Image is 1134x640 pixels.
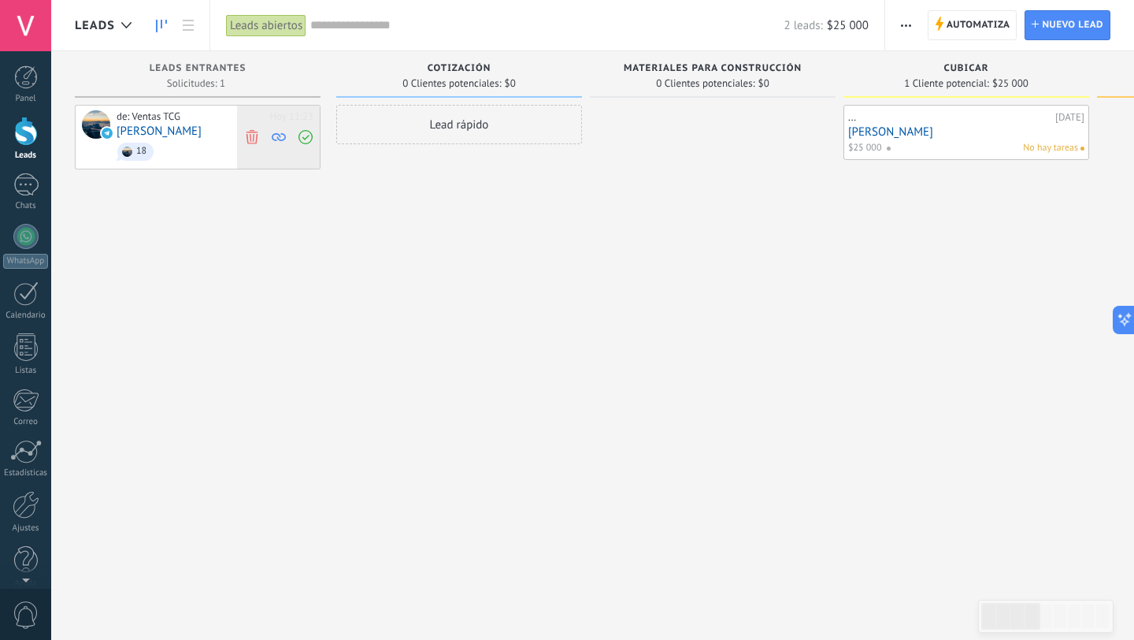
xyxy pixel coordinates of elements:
a: [PERSON_NAME] [117,125,202,138]
div: Cotización [344,63,574,76]
span: $25 000 [848,141,881,155]
span: Cubicar [943,63,988,74]
span: Leads [75,18,115,33]
span: 2 leads: [784,18,823,33]
span: $25 000 [827,18,869,33]
div: Chats [3,201,49,211]
div: [DATE] [1055,111,1084,124]
a: Lista [175,10,202,41]
span: 1 Cliente potencial: [904,79,989,88]
div: Listas [3,366,49,376]
div: Estadísticas [3,468,49,478]
span: Leads Entrantes [150,63,246,74]
span: Nuevo lead [1042,11,1103,39]
a: Leads [148,10,175,41]
span: Solicitudes: 1 [167,79,225,88]
span: Automatiza [947,11,1010,39]
span: 0 Clientes potenciales: [656,79,754,88]
span: $25 000 [992,79,1028,88]
div: ... [848,111,1051,124]
a: Nuevo lead [1025,10,1110,40]
span: No hay tareas [1023,141,1078,155]
div: Leads [3,151,49,161]
div: Ajustes [3,523,49,534]
div: 18 [136,146,146,157]
div: Panel [3,94,49,104]
div: Leads Entrantes [83,63,313,76]
img: telegram-sm.svg [102,128,113,139]
button: Más [895,10,917,40]
span: $0 [758,79,769,88]
span: Cotización [428,63,491,74]
div: de: Ventas TCG [117,110,264,123]
span: $0 [505,79,516,88]
div: WhatsApp [3,254,48,269]
div: Calendario [3,311,49,321]
div: Lead rápido [336,105,582,144]
span: Materiales PAra Construcción [624,63,802,74]
div: Materiales PAra Construcción [598,63,828,76]
div: Omar Mtz [82,110,110,139]
a: Automatiza [928,10,1017,40]
div: Leads abiertos [226,14,306,37]
span: 0 Clientes potenciales: [402,79,501,88]
div: Cubicar [851,63,1081,76]
span: No hay nada asignado [1080,147,1084,151]
a: [PERSON_NAME] [848,125,1084,139]
div: Correo [3,417,49,427]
